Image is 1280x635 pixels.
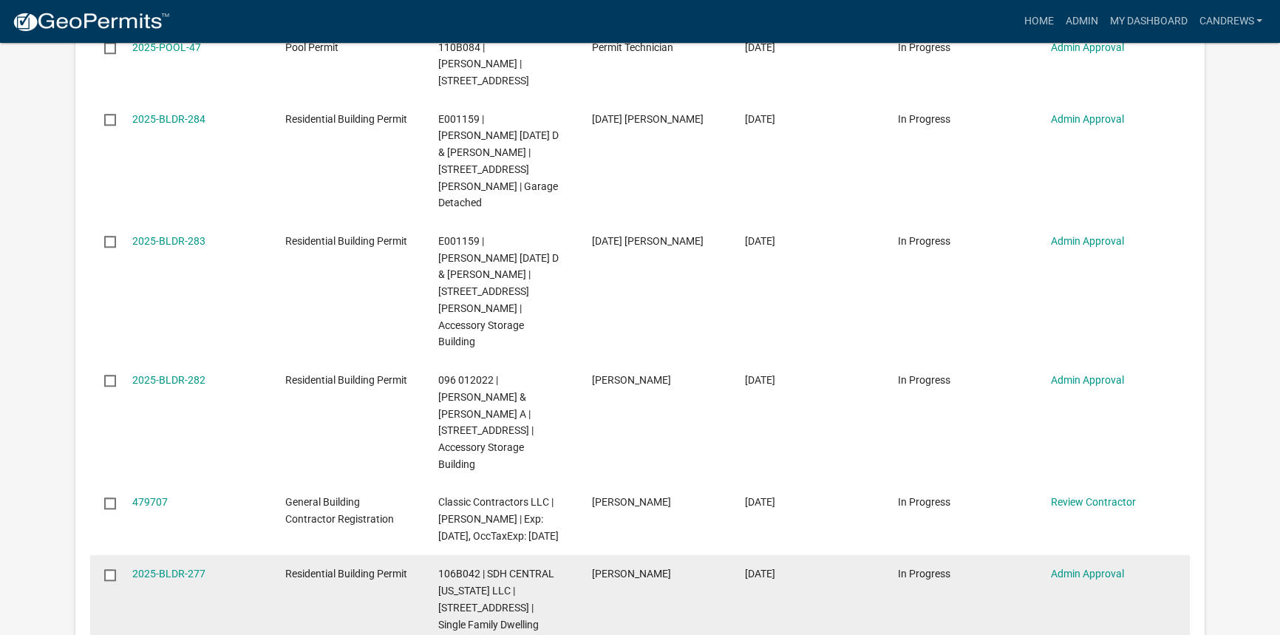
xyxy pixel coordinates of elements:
a: 2025-BLDR-277 [132,568,205,580]
span: 09/18/2025 [745,374,775,386]
span: Residential Building Permit [285,374,407,386]
a: Admin Approval [1051,41,1124,53]
a: 2025-BLDR-282 [132,374,205,386]
a: Admin Approval [1051,374,1124,386]
span: In Progress [898,41,950,53]
a: 2025-BLDR-284 [132,113,205,125]
a: 479707 [132,496,168,508]
a: candrews [1193,7,1268,35]
a: Admin Approval [1051,235,1124,247]
a: My Dashboard [1103,7,1193,35]
a: Review Contractor [1051,496,1136,508]
span: Robert W Nash [591,496,670,508]
a: Home [1018,7,1059,35]
span: 09/19/2025 [745,41,775,53]
span: Justin [591,568,670,580]
span: Classic Contractors LLC | Robert W | Exp: 06/30/2026, OccTaxExp: 12/31/2025 [438,496,559,542]
span: Residential Building Permit [285,568,407,580]
span: Permit Technician [591,41,673,53]
span: 110B084 | ROSENWASSER STEVEN J | 139 WOODHAVEN DR [438,41,529,87]
span: James C. Smith [591,374,670,386]
a: Admin Approval [1051,568,1124,580]
span: 09/15/2025 [745,568,775,580]
span: In Progress [898,568,950,580]
a: Admin [1059,7,1103,35]
span: 106B042 | SDH CENTRAL GEORGIA LLC | 134 CREEKSIDE RD | Single Family Dwelling [438,568,554,630]
span: 09/18/2025 [745,113,775,125]
span: In Progress [898,235,950,247]
span: E001159 | ALVAREZ ASCENSION D & NOHELIA G ORELLANA | 111 SAMMONS DR | Accessory Storage Building [438,235,559,348]
a: 2025-POOL-47 [132,41,201,53]
a: Admin Approval [1051,113,1124,125]
span: In Progress [898,113,950,125]
a: 2025-BLDR-283 [132,235,205,247]
span: Pool Permit [285,41,338,53]
span: In Progress [898,496,950,508]
span: E001159 | ALVAREZ ASCENSION D & NOHELIA G ORELLANA | 111 SAMMONS DR | Garage Detached [438,113,559,209]
span: In Progress [898,374,950,386]
span: General Building Contractor Registration [285,496,394,525]
span: Ascension De la cruz Alvarez [591,113,703,125]
span: 09/17/2025 [745,496,775,508]
span: 09/18/2025 [745,235,775,247]
span: Ascension De la cruz Alvarez [591,235,703,247]
span: Residential Building Permit [285,113,407,125]
span: 096 012022 | SMITH JAMES C JR & BETTY A | 108 ALEXANDER LAKES DR | Accessory Storage Building [438,374,534,470]
span: Residential Building Permit [285,235,407,247]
